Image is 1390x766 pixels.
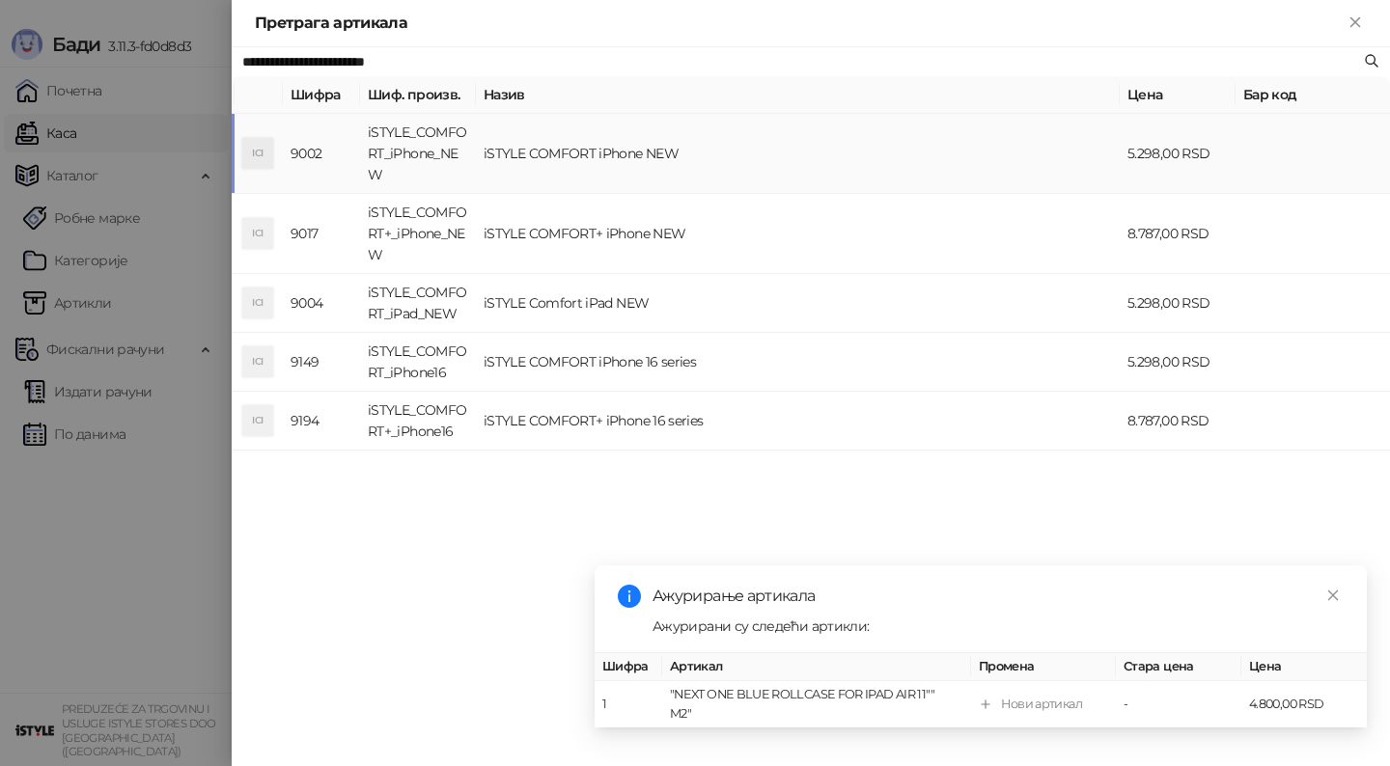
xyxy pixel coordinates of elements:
[283,114,360,194] td: 9002
[653,616,1344,637] div: Ажурирани су следећи артикли:
[242,405,273,436] div: ICI
[242,287,273,318] div: ICI
[360,333,476,392] td: iSTYLE_COMFORT_iPhone16
[595,681,662,728] td: 1
[255,12,1344,35] div: Претрага артикала
[595,653,662,681] th: Шифра
[242,218,273,249] div: ICI
[1116,653,1241,681] th: Стара цена
[242,346,273,377] div: ICI
[283,76,360,114] th: Шифра
[283,194,360,274] td: 9017
[1241,681,1367,728] td: 4.800,00 RSD
[476,76,1120,114] th: Назив
[476,114,1120,194] td: iSTYLE COMFORT iPhone NEW
[653,585,1344,608] div: Ажурирање артикала
[1241,653,1367,681] th: Цена
[360,114,476,194] td: iSTYLE_COMFORT_iPhone_NEW
[1001,695,1082,714] div: Нови артикал
[476,392,1120,451] td: iSTYLE COMFORT+ iPhone 16 series
[1236,76,1390,114] th: Бар код
[476,274,1120,333] td: iSTYLE Comfort iPad NEW
[283,274,360,333] td: 9004
[476,333,1120,392] td: iSTYLE COMFORT iPhone 16 series
[283,392,360,451] td: 9194
[283,333,360,392] td: 9149
[1120,114,1236,194] td: 5.298,00 RSD
[1120,392,1236,451] td: 8.787,00 RSD
[360,194,476,274] td: iSTYLE_COMFORT+_iPhone_NEW
[360,274,476,333] td: iSTYLE_COMFORT_iPad_NEW
[1120,333,1236,392] td: 5.298,00 RSD
[662,681,971,728] td: "NEXT ONE BLUE ROLLCASE FOR IPAD AIR 11"" M2"
[1120,76,1236,114] th: Цена
[1120,274,1236,333] td: 5.298,00 RSD
[1322,585,1344,606] a: Close
[476,194,1120,274] td: iSTYLE COMFORT+ iPhone NEW
[1344,12,1367,35] button: Close
[360,392,476,451] td: iSTYLE_COMFORT+_iPhone16
[360,76,476,114] th: Шиф. произв.
[618,585,641,608] span: info-circle
[662,653,971,681] th: Артикал
[1326,588,1340,602] span: close
[971,653,1116,681] th: Промена
[1120,194,1236,274] td: 8.787,00 RSD
[1116,681,1241,728] td: -
[242,138,273,169] div: ICI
